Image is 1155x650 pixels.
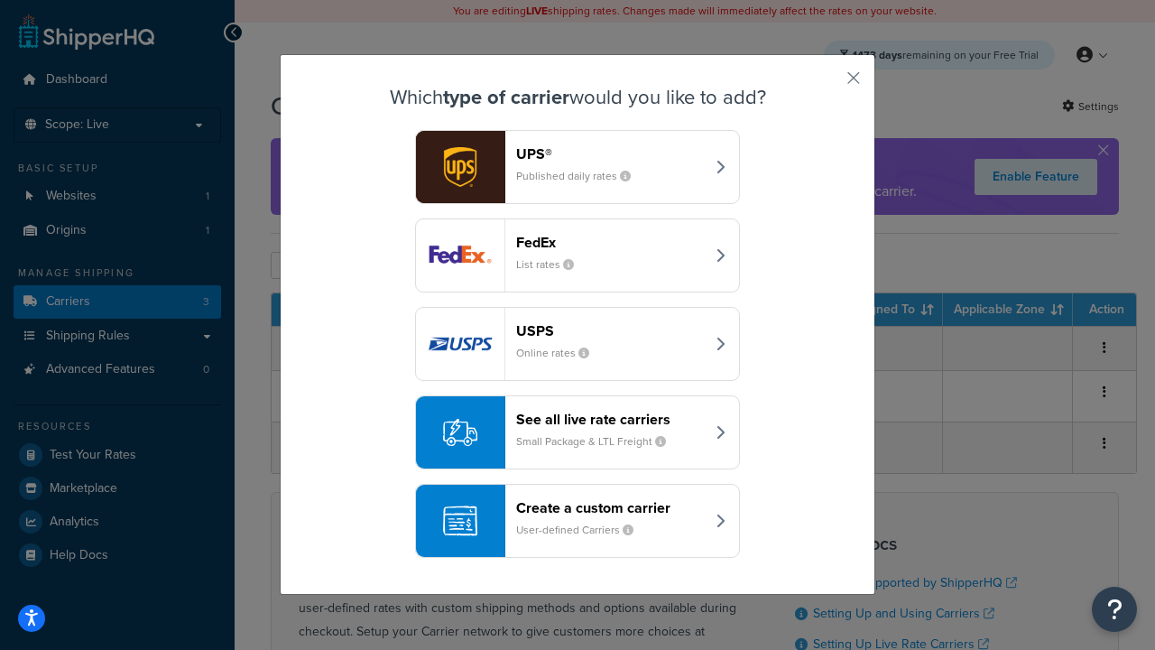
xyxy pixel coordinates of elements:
img: icon-carrier-custom-c93b8a24.svg [443,504,477,538]
small: List rates [516,256,588,273]
img: icon-carrier-liverate-becf4550.svg [443,415,477,450]
img: ups logo [416,131,504,203]
img: usps logo [416,308,504,380]
small: Published daily rates [516,168,645,184]
header: FedEx [516,234,705,251]
header: UPS® [516,145,705,162]
button: ups logoUPS®Published daily rates [415,130,740,204]
small: User-defined Carriers [516,522,648,538]
small: Online rates [516,345,604,361]
header: Create a custom carrier [516,499,705,516]
small: Small Package & LTL Freight [516,433,680,450]
button: Open Resource Center [1092,587,1137,632]
strong: type of carrier [443,82,569,112]
button: See all live rate carriersSmall Package & LTL Freight [415,395,740,469]
button: Create a custom carrierUser-defined Carriers [415,484,740,558]
button: fedEx logoFedExList rates [415,218,740,292]
button: usps logoUSPSOnline rates [415,307,740,381]
h3: Which would you like to add? [326,87,829,108]
header: USPS [516,322,705,339]
img: fedEx logo [416,219,504,292]
header: See all live rate carriers [516,411,705,428]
